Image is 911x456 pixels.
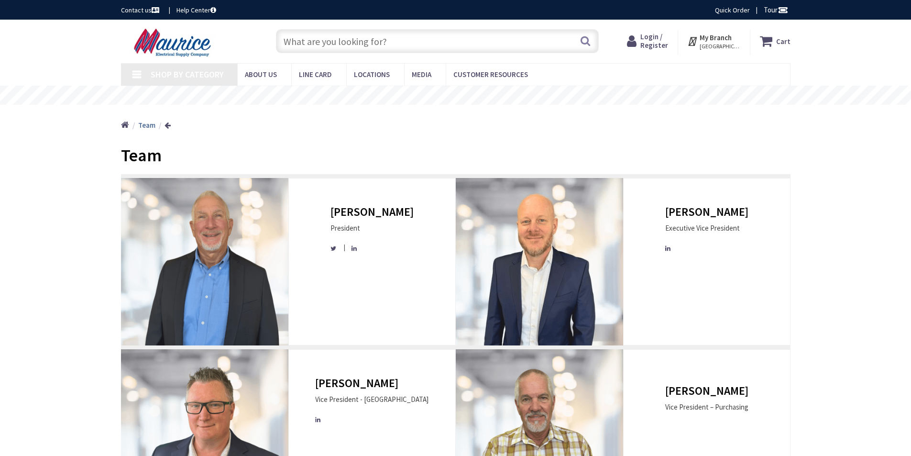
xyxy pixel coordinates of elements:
span: Line Card [299,70,332,79]
span: Media [412,70,431,79]
a: Cart [760,33,790,50]
div: Vice President - [GEOGRAPHIC_DATA] [315,394,428,404]
span: Login / Register [640,32,668,50]
rs-layer: Free Same Day Pickup at 15 Locations [369,90,544,101]
h3: [PERSON_NAME] [330,206,414,218]
span: Customer Resources [453,70,528,79]
div: My Branch [GEOGRAPHIC_DATA], [GEOGRAPHIC_DATA] [687,33,740,50]
span: Team [121,145,162,166]
span: Tour [764,5,788,14]
div: Vice President – Purchasing [665,402,748,412]
img: Headshots (400 x 400 px) (2).png [121,178,288,345]
h3: [PERSON_NAME] [665,385,748,397]
span: Locations [354,70,390,79]
img: 4_4.png [456,178,623,345]
span: [GEOGRAPHIC_DATA], [GEOGRAPHIC_DATA] [700,43,740,50]
h3: [PERSON_NAME] [665,206,748,218]
strong: My Branch [700,33,732,42]
input: What are you looking for? [276,29,599,53]
a: Login / Register [627,33,668,50]
span: About us [245,70,277,79]
a: Contact us [121,5,161,15]
div: Executive Vice President [665,223,748,233]
a: Help Center [176,5,216,15]
span: Shop By Category [151,69,224,80]
a: Quick Order [715,5,750,15]
img: Maurice Electrical Supply Company [121,28,227,57]
strong: Team [138,121,155,130]
div: President [330,223,414,233]
h3: [PERSON_NAME] [315,377,428,389]
strong: Cart [776,33,790,50]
